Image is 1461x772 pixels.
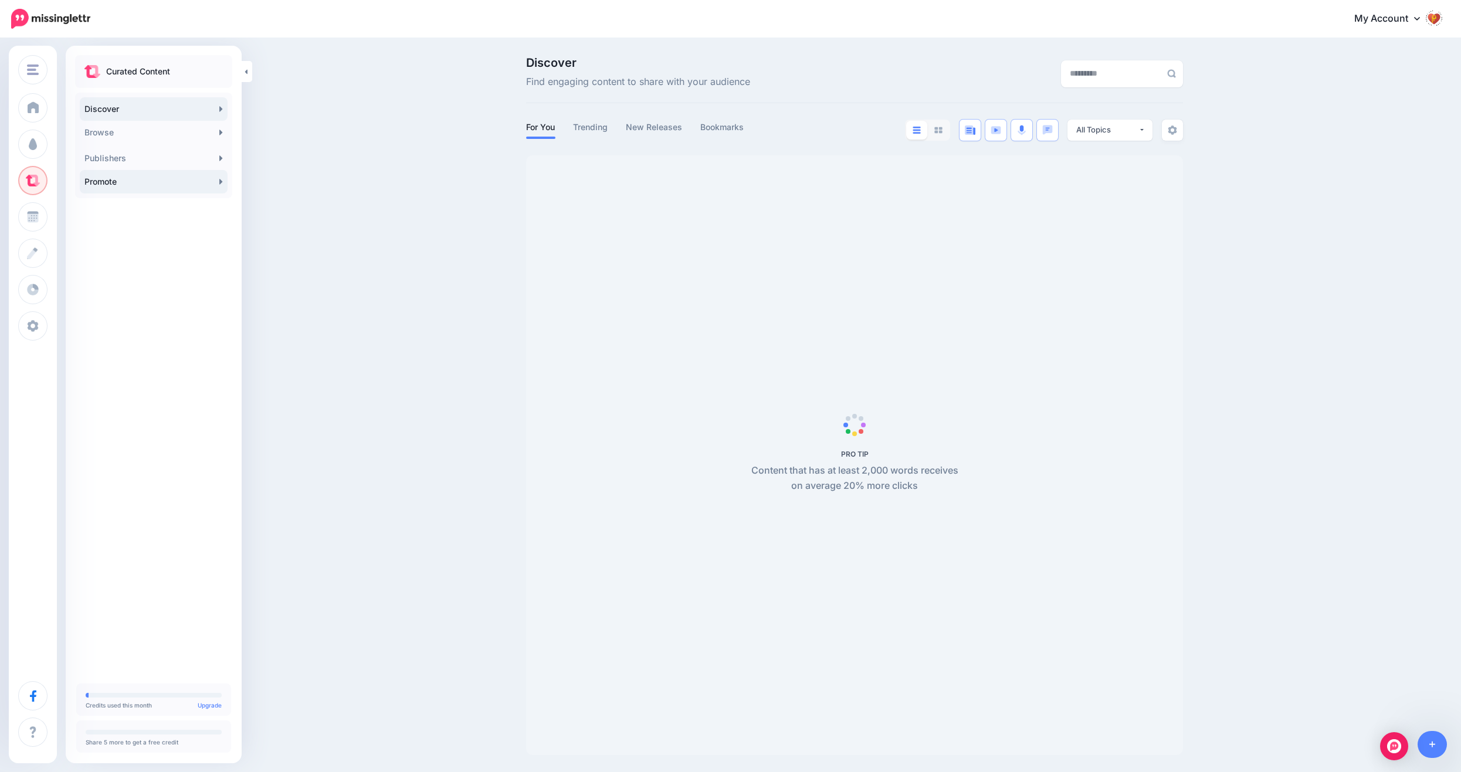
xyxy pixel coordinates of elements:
[934,127,943,134] img: grid-grey.png
[626,120,683,134] a: New Releases
[11,9,90,29] img: Missinglettr
[700,120,744,134] a: Bookmarks
[1167,69,1176,78] img: search-grey-6.png
[80,121,228,144] a: Browse
[526,74,750,90] span: Find engaging content to share with your audience
[80,147,228,170] a: Publishers
[745,463,965,494] p: Content that has at least 2,000 words receives on average 20% more clicks
[1343,5,1443,33] a: My Account
[913,127,921,134] img: list-blue.png
[106,64,170,79] p: Curated Content
[80,97,228,121] a: Discover
[526,57,750,69] span: Discover
[80,170,228,193] a: Promote
[84,65,100,78] img: curate.png
[991,126,1001,134] img: video-blue.png
[526,120,555,134] a: For You
[965,125,975,135] img: article-blue.png
[1380,732,1408,760] div: Open Intercom Messenger
[1067,120,1152,141] button: All Topics
[1042,125,1053,135] img: chat-square-blue.png
[745,450,965,458] h5: PRO TIP
[1076,124,1138,135] div: All Topics
[573,120,608,134] a: Trending
[1168,125,1177,135] img: settings-grey.png
[1018,125,1026,135] img: microphone.png
[27,64,39,75] img: menu.png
